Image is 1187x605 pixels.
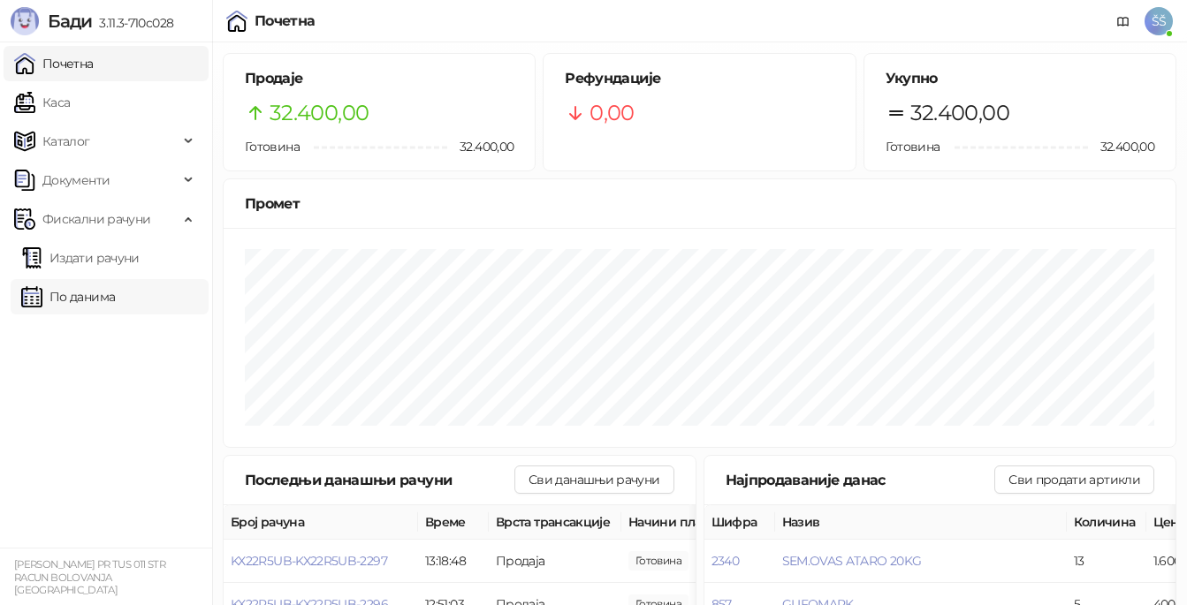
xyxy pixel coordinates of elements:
[48,11,92,32] span: Бади
[711,553,739,569] button: 2340
[1109,7,1138,35] a: Документација
[565,68,833,89] h5: Рефундације
[224,505,418,540] th: Број рачуна
[245,139,300,155] span: Готовина
[1145,7,1173,35] span: ŠŠ
[1067,505,1146,540] th: Количина
[886,139,940,155] span: Готовина
[590,96,634,130] span: 0,00
[92,15,173,31] span: 3.11.3-710c028
[14,558,165,596] small: [PERSON_NAME] PR TUS 011 STR RACUN BOLOVANJA [GEOGRAPHIC_DATA]
[245,68,514,89] h5: Продаје
[628,551,689,571] span: 300,00
[418,505,489,540] th: Време
[245,469,514,491] div: Последњи данашњи рачуни
[489,540,621,583] td: Продаја
[514,465,673,494] button: Сви данашњи рачуни
[1067,540,1146,583] td: 13
[489,505,621,540] th: Врста трансакције
[14,85,70,120] a: Каса
[1088,137,1154,156] span: 32.400,00
[994,465,1154,494] button: Сви продати артикли
[418,540,489,583] td: 13:18:48
[782,553,922,569] button: SEM.OVAS ATARO 20KG
[910,96,1009,130] span: 32.400,00
[231,553,387,569] button: KX22R5UB-KX22R5UB-2297
[21,279,115,314] a: По данима
[704,505,775,540] th: Шифра
[14,46,94,81] a: Почетна
[270,96,369,130] span: 32.400,00
[42,201,150,237] span: Фискални рачуни
[621,505,798,540] th: Начини плаћања
[42,124,90,159] span: Каталог
[42,163,110,198] span: Документи
[21,240,140,276] a: Издати рачуни
[726,469,995,491] div: Најпродаваније данас
[886,68,1154,89] h5: Укупно
[245,193,1154,215] div: Промет
[11,7,39,35] img: Logo
[775,505,1067,540] th: Назив
[255,14,316,28] div: Почетна
[447,137,514,156] span: 32.400,00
